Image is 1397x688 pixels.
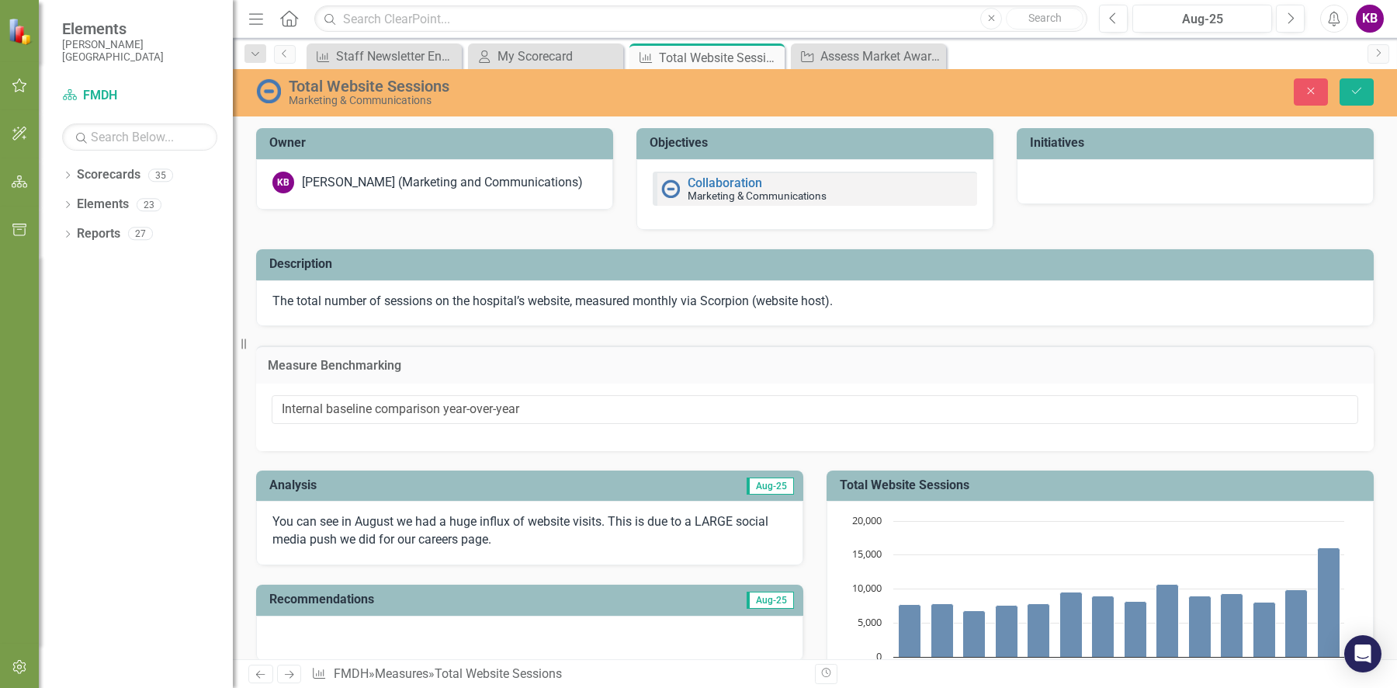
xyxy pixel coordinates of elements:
path: Jun-25, 8,049. Website sessions. [1253,603,1276,658]
h3: Initiatives [1030,136,1366,150]
text: 5,000 [858,615,882,629]
a: Reports [77,225,120,243]
div: 27 [128,228,153,241]
div: Total Website Sessions [289,78,881,95]
img: ClearPoint Strategy [8,18,35,45]
span: Search [1028,12,1062,24]
small: Marketing & Communications [688,189,827,202]
span: Aug-25 [747,592,794,609]
text: 10,000 [852,581,882,595]
div: Staff Newsletter Engagement [336,47,458,66]
text: 20,000 [852,513,882,527]
a: Measures [375,666,428,681]
a: Elements [77,196,129,214]
input: Search ClearPoint... [314,5,1087,33]
text: 15,000 [852,547,882,561]
div: 35 [148,169,173,182]
h3: Total Website Sessions [840,478,1366,492]
a: Collaboration [688,175,762,190]
div: KB [272,172,294,193]
path: Apr-25, 9,005. Website sessions. [1189,596,1212,658]
button: KB [1356,5,1384,33]
div: Open Intercom Messenger [1344,635,1381,672]
text: 0 [876,649,882,663]
img: No Information [661,179,680,198]
div: [PERSON_NAME] (Marketing and Communications) [302,174,583,192]
img: No Information [256,78,281,103]
path: Sep-24, 6,826. Website sessions. [963,611,986,658]
div: » » [311,665,803,683]
button: Aug-25 [1132,5,1272,33]
h3: Description [269,257,1366,271]
path: Jul-24, 7,662. Website sessions. [899,605,921,658]
div: My Scorecard [497,47,619,66]
div: Total Website Sessions [659,48,781,68]
p: You can see in August we had a huge influx of website visits. This is due to a LARGE social media... [272,513,787,549]
input: Search Below... [62,123,217,151]
path: Nov-24, 7,843. Website sessions. [1028,604,1050,658]
div: 23 [137,198,161,211]
small: [PERSON_NAME][GEOGRAPHIC_DATA] [62,38,217,64]
path: Aug-25, 16,079. Website sessions. [1318,548,1340,658]
span: Elements [62,19,217,38]
path: Jan-25, 8,953. Website sessions. [1092,596,1114,658]
path: Aug-24, 7,791. Website sessions. [931,604,954,658]
a: FMDH [62,87,217,105]
button: Search [1006,8,1083,30]
div: Aug-25 [1138,10,1267,29]
path: Jul-25, 9,877. Website sessions. [1285,590,1308,658]
a: FMDH [334,666,369,681]
path: Oct-24, 7,591. Website sessions. [996,606,1018,658]
h3: Owner [269,136,605,150]
path: Feb-25, 8,118. Website sessions. [1125,602,1147,658]
a: Staff Newsletter Engagement [310,47,458,66]
div: Total Website Sessions [435,666,562,681]
h3: Measure Benchmarking [268,359,1362,373]
a: Assess Market Awareness of Current Services [795,47,942,66]
path: Mar-25, 10,640. Website sessions. [1156,585,1179,658]
a: Scorecards [77,166,140,184]
h3: Analysis [269,478,529,492]
a: My Scorecard [472,47,619,66]
path: May-25, 9,287. Website sessions. [1221,594,1243,658]
p: The total number of sessions on the hospital’s website, measured monthly via Scorpion (website ho... [272,293,1357,311]
span: Aug-25 [747,478,794,495]
div: Assess Market Awareness of Current Services [820,47,942,66]
h3: Objectives [650,136,986,150]
div: Marketing & Communications [289,95,881,106]
h3: Recommendations [269,592,628,606]
path: Dec-24, 9,575. Website sessions. [1060,592,1083,658]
